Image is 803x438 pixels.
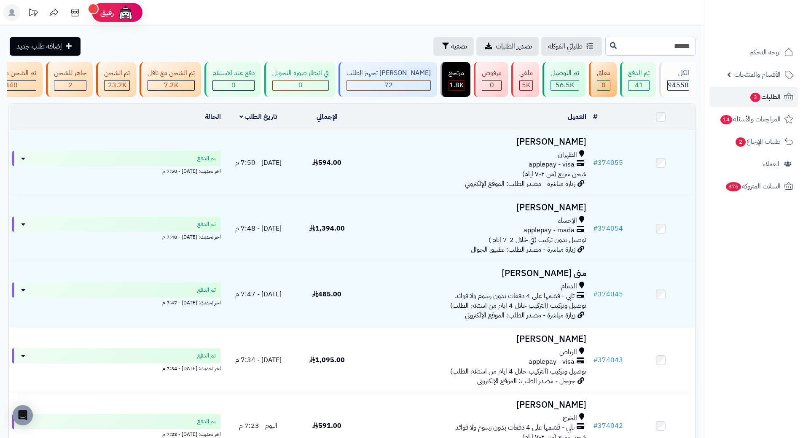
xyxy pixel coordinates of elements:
span: [DATE] - 7:34 م [235,355,282,365]
span: تابي - قسّمها على 4 دفعات بدون رسوم ولا فوائد [455,291,575,301]
div: Open Intercom Messenger [13,405,33,425]
a: تاريخ الطلب [239,112,278,122]
div: 4964 [520,81,532,90]
h3: [PERSON_NAME] [365,400,586,410]
span: تابي - قسّمها على 4 دفعات بدون رسوم ولا فوائد [455,423,575,433]
a: مرتجع 1.8K [439,62,472,97]
a: تم الشحن مع ناقل 7.2K [138,62,203,97]
a: في انتظار صورة التحويل 0 [263,62,337,97]
span: تم الدفع [197,352,216,360]
div: تم الدفع [628,68,650,78]
div: تم الشحن [104,68,130,78]
div: اخر تحديث: [DATE] - 7:34 م [12,363,221,372]
span: # [593,355,598,365]
a: الإجمالي [317,112,338,122]
span: applepay - visa [529,160,575,169]
span: 72 [384,80,393,90]
h3: [PERSON_NAME] [365,203,586,212]
span: زيارة مباشرة - مصدر الطلب: الموقع الإلكتروني [465,310,575,320]
span: تم الدفع [197,417,216,426]
span: # [593,158,598,168]
a: الطلبات3 [709,87,798,107]
img: ai-face.png [117,4,134,21]
span: # [593,421,598,431]
a: تم التوصيل 56.5K [541,62,587,97]
div: 72 [347,81,430,90]
span: [DATE] - 7:47 م [235,289,282,299]
a: #374054 [593,223,623,234]
div: ملغي [519,68,533,78]
a: #374055 [593,158,623,168]
div: 41 [628,81,649,90]
a: المراجعات والأسئلة14 [709,109,798,129]
a: جاهز للشحن 2 [44,62,94,97]
a: # [593,112,597,122]
span: الإحساء [558,216,577,226]
span: تم الدفع [197,220,216,228]
span: 3 [750,92,760,102]
span: اليوم - 7:23 م [239,421,277,431]
span: 376 [725,182,741,191]
span: تم الدفع [197,286,216,294]
span: 41 [635,80,643,90]
div: تم التوصيل [551,68,579,78]
span: زيارة مباشرة - مصدر الطلب: تطبيق الجوال [471,245,575,255]
h3: [PERSON_NAME] [365,137,586,147]
span: [DATE] - 7:48 م [235,223,282,234]
button: تصفية [433,37,474,56]
span: # [593,223,598,234]
span: 14 [720,115,732,124]
span: 2 [735,137,746,147]
a: لوحة التحكم [709,42,798,62]
span: 1,394.00 [309,223,345,234]
h3: منى [PERSON_NAME] [365,269,586,278]
span: applepay - visa [529,357,575,367]
a: تصدير الطلبات [476,37,539,56]
span: زيارة مباشرة - مصدر الطلب: الموقع الإلكتروني [465,179,575,189]
div: تم الشحن مع ناقل [148,68,195,78]
span: 0 [602,80,606,90]
a: العميل [568,112,586,122]
a: مرفوض 0 [472,62,510,97]
div: 0 [273,81,328,90]
span: 340 [5,80,18,90]
div: 56524 [551,81,579,90]
span: 594.00 [312,158,341,168]
a: الحالة [205,112,221,122]
span: طلباتي المُوكلة [548,41,583,51]
div: اخر تحديث: [DATE] - 7:23 م [12,429,221,438]
div: معلق [597,68,610,78]
span: 1.8K [449,80,464,90]
span: # [593,289,598,299]
a: تحديثات المنصة [22,4,43,23]
span: 56.5K [556,80,574,90]
a: #374042 [593,421,623,431]
div: 1807 [449,81,464,90]
div: اخر تحديث: [DATE] - 7:48 م [12,232,221,241]
a: #374045 [593,289,623,299]
span: 0 [298,80,303,90]
a: طلباتي المُوكلة [541,37,602,56]
div: الكل [667,68,689,78]
a: ملغي 5K [510,62,541,97]
div: [PERSON_NAME] تجهيز الطلب [346,68,431,78]
span: 0 [490,80,494,90]
span: 591.00 [312,421,341,431]
div: 7223 [148,81,194,90]
a: السلات المتروكة376 [709,176,798,196]
div: 23194 [105,81,129,90]
span: الطلبات [749,91,781,103]
a: تم الشحن 23.2K [94,62,138,97]
a: إضافة طلب جديد [10,37,81,56]
span: المراجعات والأسئلة [720,113,781,125]
span: تصفية [451,41,467,51]
span: الخرج [563,413,577,423]
div: مرتجع [448,68,464,78]
span: توصيل وتركيب (التركيب خلال 4 ايام من استلام الطلب) [450,301,586,311]
a: الكل94558 [658,62,697,97]
div: 2 [54,81,86,90]
span: طلبات الإرجاع [735,136,781,148]
span: الرياض [559,347,577,357]
a: طلبات الإرجاع2 [709,132,798,152]
span: الظهران [558,150,577,160]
